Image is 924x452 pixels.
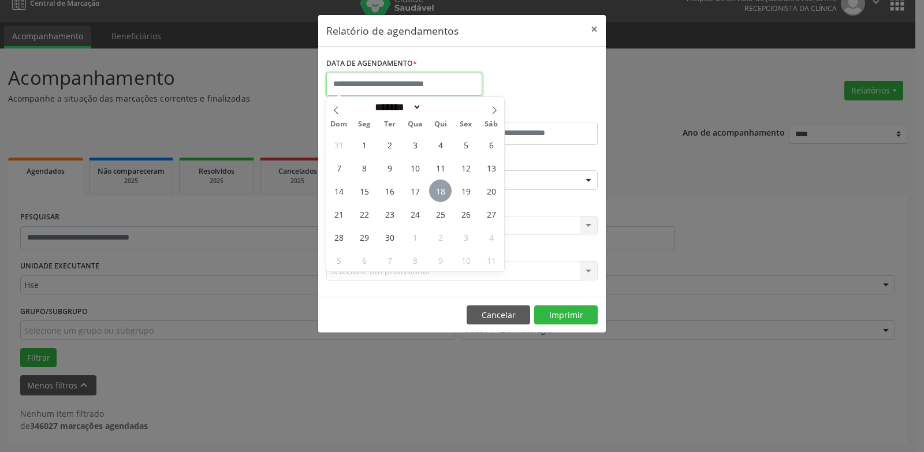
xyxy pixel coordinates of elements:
[326,23,459,38] h5: Relatório de agendamentos
[353,156,375,179] span: Setembro 8, 2025
[353,249,375,271] span: Outubro 6, 2025
[429,226,452,248] span: Outubro 2, 2025
[404,249,426,271] span: Outubro 8, 2025
[480,226,502,248] span: Outubro 4, 2025
[327,203,350,225] span: Setembro 21, 2025
[353,133,375,156] span: Setembro 1, 2025
[378,226,401,248] span: Setembro 30, 2025
[429,203,452,225] span: Setembro 25, 2025
[327,180,350,202] span: Setembro 14, 2025
[327,156,350,179] span: Setembro 7, 2025
[353,180,375,202] span: Setembro 15, 2025
[404,226,426,248] span: Outubro 1, 2025
[454,156,477,179] span: Setembro 12, 2025
[353,203,375,225] span: Setembro 22, 2025
[467,305,530,325] button: Cancelar
[403,121,428,128] span: Qua
[404,156,426,179] span: Setembro 10, 2025
[480,180,502,202] span: Setembro 20, 2025
[378,133,401,156] span: Setembro 2, 2025
[480,203,502,225] span: Setembro 27, 2025
[404,180,426,202] span: Setembro 17, 2025
[327,226,350,248] span: Setembro 28, 2025
[378,180,401,202] span: Setembro 16, 2025
[378,249,401,271] span: Outubro 7, 2025
[428,121,453,128] span: Qui
[327,133,350,156] span: Agosto 31, 2025
[327,249,350,271] span: Outubro 5, 2025
[429,180,452,202] span: Setembro 18, 2025
[404,203,426,225] span: Setembro 24, 2025
[429,156,452,179] span: Setembro 11, 2025
[454,180,477,202] span: Setembro 19, 2025
[480,133,502,156] span: Setembro 6, 2025
[352,121,377,128] span: Seg
[377,121,403,128] span: Ter
[378,156,401,179] span: Setembro 9, 2025
[454,226,477,248] span: Outubro 3, 2025
[378,203,401,225] span: Setembro 23, 2025
[326,121,352,128] span: Dom
[479,121,504,128] span: Sáb
[534,305,598,325] button: Imprimir
[480,249,502,271] span: Outubro 11, 2025
[583,15,606,43] button: Close
[480,156,502,179] span: Setembro 13, 2025
[454,203,477,225] span: Setembro 26, 2025
[454,133,477,156] span: Setembro 5, 2025
[422,101,460,113] input: Year
[429,249,452,271] span: Outubro 9, 2025
[465,104,598,122] label: ATÉ
[326,55,417,73] label: DATA DE AGENDAMENTO
[404,133,426,156] span: Setembro 3, 2025
[353,226,375,248] span: Setembro 29, 2025
[454,249,477,271] span: Outubro 10, 2025
[453,121,479,128] span: Sex
[429,133,452,156] span: Setembro 4, 2025
[371,101,422,113] select: Month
